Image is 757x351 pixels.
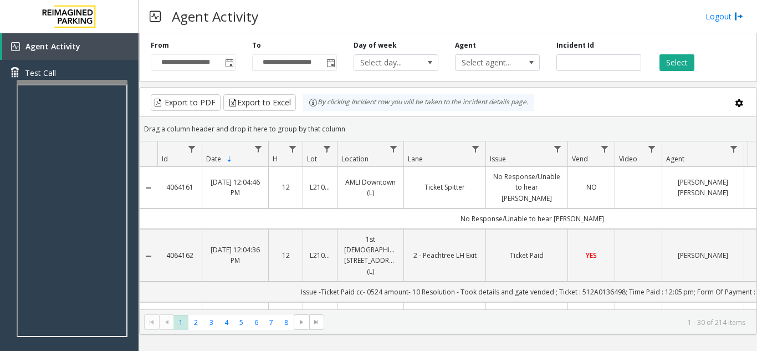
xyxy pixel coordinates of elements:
[331,318,745,327] kendo-pager-info: 1 - 30 of 214 items
[312,318,321,327] span: Go to the last page
[225,155,234,164] span: Sortable
[309,98,318,107] img: infoIcon.svg
[386,141,401,156] a: Location Filter Menu
[162,154,168,164] span: Id
[164,182,195,192] a: 4064161
[140,119,756,139] div: Drag a column header and drop it here to group by that column
[294,314,309,330] span: Go to the next page
[285,141,300,156] a: H Filter Menu
[209,245,262,266] a: [DATE] 12:04:36 PM
[586,251,597,260] span: YES
[166,3,264,30] h3: Agent Activity
[185,141,200,156] a: Id Filter Menu
[204,315,219,330] span: Page 3
[575,250,608,261] a: YES
[164,250,195,261] a: 4064162
[310,182,330,192] a: L21063900
[456,55,523,70] span: Select agent...
[411,182,479,192] a: Ticket Spitter
[140,184,157,192] a: Collapse Details
[173,315,188,330] span: Page 1
[223,55,235,70] span: Toggle popup
[188,315,203,330] span: Page 2
[303,94,534,111] div: By clicking Incident row you will be taken to the incident details page.
[468,141,483,156] a: Lane Filter Menu
[2,33,139,60] a: Agent Activity
[324,55,336,70] span: Toggle popup
[341,154,369,164] span: Location
[307,154,317,164] span: Lot
[669,177,737,198] a: [PERSON_NAME] [PERSON_NAME]
[320,141,335,156] a: Lot Filter Menu
[140,141,756,309] div: Data table
[273,154,278,164] span: H
[25,67,56,79] span: Test Call
[669,250,737,261] a: [PERSON_NAME]
[344,234,397,277] a: 1st [DEMOGRAPHIC_DATA], [STREET_ADDRESS] (L)
[645,141,659,156] a: Video Filter Menu
[279,315,294,330] span: Page 8
[309,314,324,330] span: Go to the last page
[586,182,597,192] span: NO
[151,40,169,50] label: From
[455,40,476,50] label: Agent
[727,141,741,156] a: Agent Filter Menu
[575,182,608,192] a: NO
[550,141,565,156] a: Issue Filter Menu
[249,315,264,330] span: Page 6
[344,177,397,198] a: AMLI Downtown (L)
[572,154,588,164] span: Vend
[619,154,637,164] span: Video
[223,94,296,111] button: Export to Excel
[150,3,161,30] img: pageIcon
[705,11,743,22] a: Logout
[493,171,561,204] a: No Response/Unable to hear [PERSON_NAME]
[490,154,506,164] span: Issue
[354,55,421,70] span: Select day...
[234,315,249,330] span: Page 5
[408,154,423,164] span: Lane
[264,315,279,330] span: Page 7
[493,250,561,261] a: Ticket Paid
[493,307,561,339] a: Wrong Garage/wrong number/oversized vehicle
[251,141,266,156] a: Date Filter Menu
[734,11,743,22] img: logout
[275,250,296,261] a: 12
[354,40,397,50] label: Day of week
[310,250,330,261] a: L21078200
[666,154,684,164] span: Agent
[219,315,234,330] span: Page 4
[252,40,261,50] label: To
[11,42,20,51] img: 'icon'
[297,318,306,327] span: Go to the next page
[151,94,221,111] button: Export to PDF
[140,252,157,261] a: Collapse Details
[344,307,397,339] a: Americas Mart Building 3 (AMB 3) (L)(PJ)
[209,177,262,198] a: [DATE] 12:04:46 PM
[659,54,694,71] button: Select
[275,182,296,192] a: 12
[411,250,479,261] a: 2 - Peachtree LH Exit
[556,40,594,50] label: Incident Id
[206,154,221,164] span: Date
[25,41,80,52] span: Agent Activity
[597,141,612,156] a: Vend Filter Menu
